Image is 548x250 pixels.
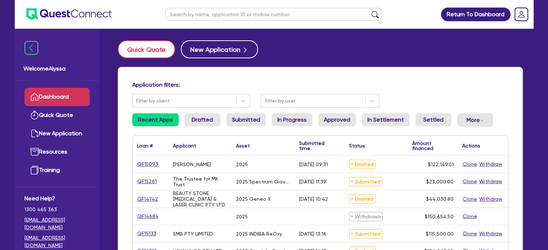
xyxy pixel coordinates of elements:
img: icon-menu-close [24,41,38,55]
img: resources [30,147,39,156]
span: Welcome Alyssa [23,64,91,73]
input: Search by name, application ID or mobile number... [165,8,382,21]
div: 2025 [236,162,248,167]
div: 2025 Spectrum Giovane IPL [236,179,290,185]
a: QF14742 [137,195,158,203]
a: Settled [415,113,451,126]
div: Amount financed [412,141,454,151]
span: $150,654.50 [425,214,454,219]
div: Applicant [173,143,196,148]
span: $44,030.80 [426,196,454,202]
a: Quick Quote [24,106,90,124]
button: New Application [181,40,258,58]
h4: Application filters: [132,81,508,88]
a: Submitted [226,113,266,126]
div: 2025 [236,214,248,219]
span: $23,000.00 [426,179,454,185]
button: Clone [462,160,477,168]
span: $122,149.01 [428,162,454,167]
img: training [30,166,39,174]
a: QF14684 [137,212,159,221]
div: 2025 INDIBA ReOxy [236,231,282,237]
img: new-application [30,129,39,138]
div: Asset [236,143,250,148]
a: Drafted [184,113,220,126]
span: 1300 465 363 [24,206,90,213]
button: Withdraw [479,229,503,238]
div: [DATE] 11:39 [299,179,326,185]
div: [DATE] 09:31 [299,162,328,167]
span: Need Help? [24,194,90,203]
div: [DATE] 10:42 [299,196,328,202]
a: [EMAIL_ADDRESS][DOMAIN_NAME] [24,234,90,249]
a: QF15261 [137,177,157,186]
a: Dashboard [24,88,90,106]
div: [PERSON_NAME] [173,162,211,167]
button: Withdraw [479,160,503,168]
button: Dropdown toggle [457,113,493,127]
a: [EMAIL_ADDRESS][DOMAIN_NAME] [24,216,90,231]
button: Clone [462,229,477,238]
a: Resources [24,143,90,161]
span: Submitted [349,229,382,238]
a: Training [24,161,90,179]
a: In Progress [272,113,312,126]
div: 2025 Geneo X [236,196,271,202]
div: [DATE] 13:16 [299,231,326,237]
div: Submitted time [299,141,334,151]
div: BEAUTY STONE [MEDICAL_DATA] & LASER CLINIC PTY. LTD. [173,190,227,208]
div: The Trustee for MK Trust [173,176,227,187]
button: Clone [462,212,477,221]
a: New Application [24,124,90,143]
div: Actions [462,143,480,148]
div: Status [349,143,365,148]
a: QF15093 [137,160,159,168]
a: Quick Quote [118,40,181,58]
div: SMB PTY LIMITED [173,231,213,237]
span: Drafted [349,160,375,169]
span: Withdrawn [349,212,383,221]
img: quest-connect-logo-blue [26,8,112,20]
span: Submitted [349,177,382,186]
button: Clone [462,177,477,186]
span: $115,500.00 [426,231,454,237]
img: quick-quote [30,111,39,119]
span: Drafted [349,194,375,204]
a: Recent Apps [132,113,179,126]
a: Dropdown toggle [512,5,531,24]
a: In Settlement [362,113,410,126]
a: QF15133 [137,229,157,238]
a: Return To Dashboard [441,8,511,21]
div: Loan # [137,143,153,148]
button: Quick Quote [118,40,175,58]
a: Approved [318,113,356,126]
button: Withdraw [479,195,503,203]
button: Withdraw [479,177,503,186]
button: Clone [462,195,477,203]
